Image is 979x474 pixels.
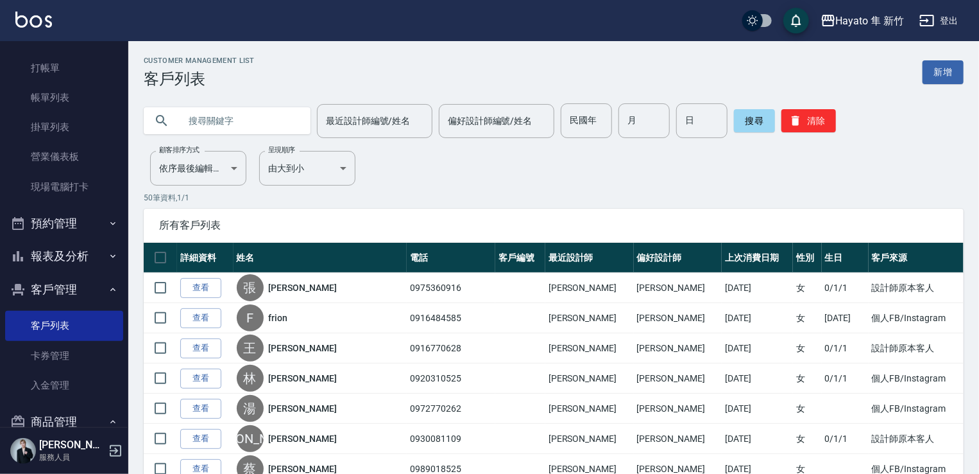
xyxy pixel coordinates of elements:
[269,342,337,355] a: [PERSON_NAME]
[237,274,264,301] div: 張
[822,364,869,394] td: 0/1/1
[634,364,722,394] td: [PERSON_NAME]
[39,439,105,452] h5: [PERSON_NAME]
[237,425,264,452] div: [PERSON_NAME]
[634,333,722,364] td: [PERSON_NAME]
[545,273,634,303] td: [PERSON_NAME]
[545,364,634,394] td: [PERSON_NAME]
[5,207,123,240] button: 預約管理
[159,145,200,155] label: 顧客排序方式
[5,83,123,112] a: 帳單列表
[180,399,221,419] a: 查看
[722,364,793,394] td: [DATE]
[495,243,545,273] th: 客戶編號
[180,429,221,449] a: 查看
[180,103,300,138] input: 搜尋關鍵字
[180,278,221,298] a: 查看
[407,273,495,303] td: 0975360916
[869,424,964,454] td: 設計師原本客人
[180,369,221,389] a: 查看
[237,304,264,331] div: F
[783,8,809,33] button: save
[869,364,964,394] td: 個人FB/Instagram
[269,281,337,294] a: [PERSON_NAME]
[793,424,822,454] td: 女
[407,303,495,333] td: 0916484585
[177,243,234,273] th: 詳細資料
[5,240,123,273] button: 報表及分析
[269,312,288,324] a: frion
[722,424,793,454] td: [DATE]
[923,60,964,84] a: 新增
[793,273,822,303] td: 女
[722,333,793,364] td: [DATE]
[144,192,964,204] p: 50 筆資料, 1 / 1
[144,57,255,65] h2: Customer Management List
[634,424,722,454] td: [PERSON_NAME]
[5,112,123,142] a: 掛單列表
[237,365,264,392] div: 林
[180,308,221,328] a: 查看
[545,243,634,273] th: 最近設計師
[269,402,337,415] a: [PERSON_NAME]
[159,219,948,232] span: 所有客戶列表
[268,145,295,155] label: 呈現順序
[407,364,495,394] td: 0920310525
[5,172,123,202] a: 現場電腦打卡
[5,273,123,306] button: 客戶管理
[180,338,221,358] a: 查看
[237,335,264,362] div: 王
[822,303,869,333] td: [DATE]
[545,333,634,364] td: [PERSON_NAME]
[234,243,407,273] th: 姓名
[407,333,495,364] td: 0916770628
[10,438,36,464] img: Person
[869,273,964,303] td: 設計師原本客人
[269,372,337,385] a: [PERSON_NAME]
[545,303,634,333] td: [PERSON_NAME]
[269,432,337,445] a: [PERSON_NAME]
[407,243,495,273] th: 電話
[822,243,869,273] th: 生日
[793,364,822,394] td: 女
[237,395,264,422] div: 湯
[793,303,822,333] td: 女
[5,371,123,400] a: 入金管理
[793,394,822,424] td: 女
[5,311,123,340] a: 客戶列表
[793,243,822,273] th: 性別
[15,12,52,28] img: Logo
[869,303,964,333] td: 個人FB/Instagram
[822,424,869,454] td: 0/1/1
[914,9,964,33] button: 登出
[407,424,495,454] td: 0930081109
[734,109,775,132] button: 搜尋
[150,151,246,186] div: 依序最後編輯時間
[259,151,355,186] div: 由大到小
[822,333,869,364] td: 0/1/1
[545,424,634,454] td: [PERSON_NAME]
[869,243,964,273] th: 客戶來源
[5,405,123,439] button: 商品管理
[793,333,822,364] td: 女
[722,273,793,303] td: [DATE]
[815,8,909,34] button: Hayato 隼 新竹
[545,394,634,424] td: [PERSON_NAME]
[781,109,836,132] button: 清除
[634,303,722,333] td: [PERSON_NAME]
[634,273,722,303] td: [PERSON_NAME]
[5,341,123,371] a: 卡券管理
[722,394,793,424] td: [DATE]
[869,394,964,424] td: 個人FB/Instagram
[407,394,495,424] td: 0972770262
[869,333,964,364] td: 設計師原本客人
[634,243,722,273] th: 偏好設計師
[836,13,904,29] div: Hayato 隼 新竹
[634,394,722,424] td: [PERSON_NAME]
[722,243,793,273] th: 上次消費日期
[144,70,255,88] h3: 客戶列表
[822,273,869,303] td: 0/1/1
[5,142,123,171] a: 營業儀表板
[5,53,123,83] a: 打帳單
[39,452,105,463] p: 服務人員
